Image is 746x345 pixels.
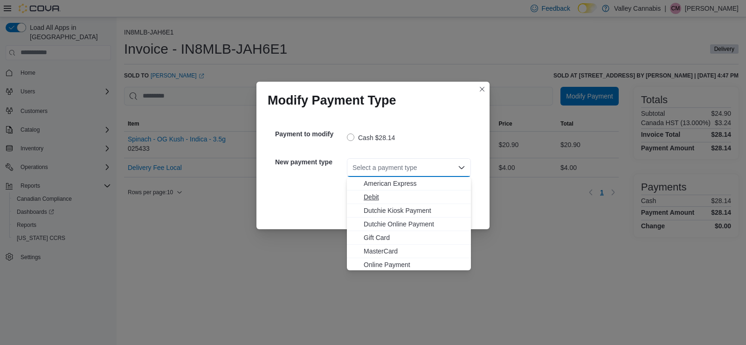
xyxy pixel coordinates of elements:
[347,132,395,143] label: Cash $28.14
[347,245,471,258] button: MasterCard
[275,125,345,143] h5: Payment to modify
[364,260,465,269] span: Online Payment
[275,153,345,171] h5: New payment type
[347,204,471,218] button: Dutchie Kiosk Payment
[347,177,471,312] div: Choose from the following options
[347,258,471,272] button: Online Payment
[364,192,465,202] span: Debit
[477,84,488,95] button: Closes this modal window
[364,179,465,188] span: American Express
[347,231,471,245] button: Gift Card
[347,218,471,231] button: Dutchie Online Payment
[364,246,465,256] span: MasterCard
[268,93,396,108] h1: Modify Payment Type
[364,233,465,242] span: Gift Card
[364,206,465,215] span: Dutchie Kiosk Payment
[352,162,353,173] input: Accessible screen reader label
[364,219,465,229] span: Dutchie Online Payment
[347,190,471,204] button: Debit
[458,164,465,171] button: Close list of options
[347,177,471,190] button: American Express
